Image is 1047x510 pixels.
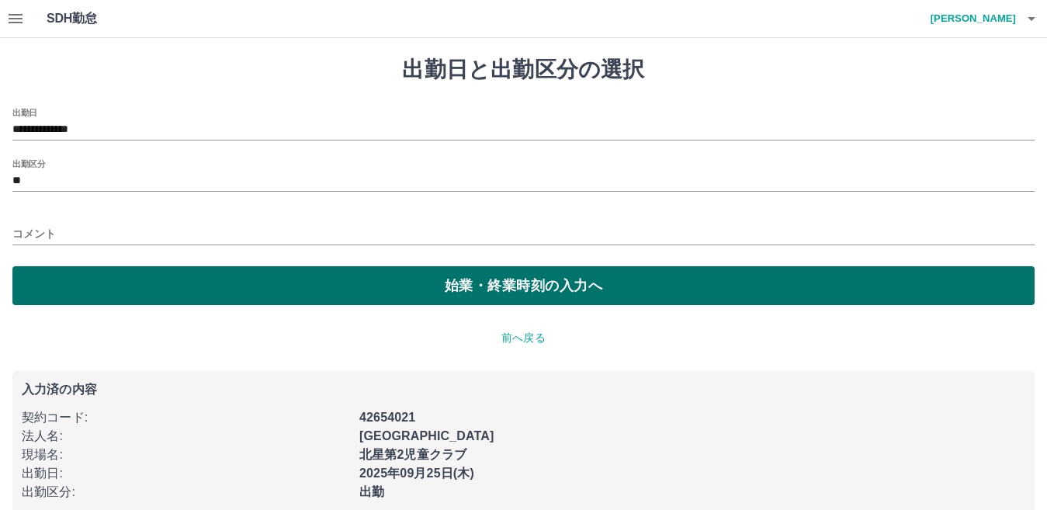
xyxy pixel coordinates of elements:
[359,448,466,461] b: 北星第2児童クラブ
[359,467,474,480] b: 2025年09月25日(木)
[12,330,1035,346] p: 前へ戻る
[359,429,494,442] b: [GEOGRAPHIC_DATA]
[22,383,1025,396] p: 入力済の内容
[22,483,350,501] p: 出勤区分 :
[12,106,37,118] label: 出勤日
[12,158,45,169] label: 出勤区分
[22,427,350,446] p: 法人名 :
[359,485,384,498] b: 出勤
[12,57,1035,83] h1: 出勤日と出勤区分の選択
[22,408,350,427] p: 契約コード :
[359,411,415,424] b: 42654021
[22,464,350,483] p: 出勤日 :
[12,266,1035,305] button: 始業・終業時刻の入力へ
[22,446,350,464] p: 現場名 :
